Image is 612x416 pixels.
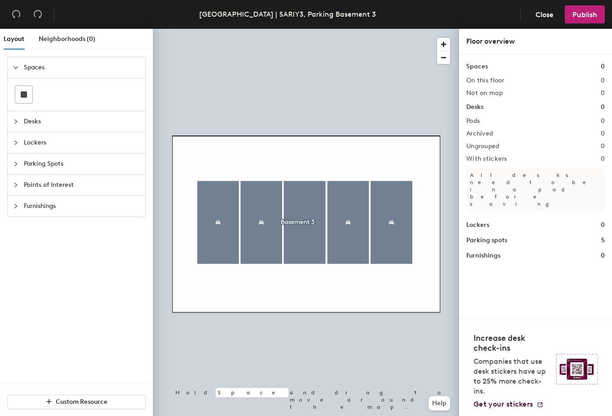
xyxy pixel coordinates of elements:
[13,161,18,167] span: collapsed
[556,354,598,384] img: Sticker logo
[466,155,507,163] h2: With stickers
[466,118,480,125] h2: Pods
[601,130,605,137] h2: 0
[24,111,140,132] span: Desks
[7,395,146,409] button: Custom Resource
[601,235,605,245] h1: 5
[24,175,140,195] span: Points of Interest
[13,182,18,188] span: collapsed
[572,10,597,19] span: Publish
[565,5,605,23] button: Publish
[466,62,488,72] h1: Spaces
[466,143,500,150] h2: Ungrouped
[474,333,551,353] h4: Increase desk check-ins
[536,10,554,19] span: Close
[601,155,605,163] h2: 0
[13,119,18,124] span: collapsed
[601,102,605,112] h1: 0
[56,398,107,406] span: Custom Resource
[601,118,605,125] h2: 0
[24,57,140,78] span: Spaces
[466,220,489,230] h1: Lockers
[601,77,605,84] h2: 0
[24,132,140,153] span: Lockers
[601,251,605,261] h1: 0
[466,168,605,211] p: All desks need to be in a pod before saving
[13,140,18,145] span: collapsed
[474,357,551,396] p: Companies that use desk stickers have up to 25% more check-ins.
[601,90,605,97] h2: 0
[466,90,503,97] h2: Not on map
[24,196,140,217] span: Furnishings
[466,77,505,84] h2: On this floor
[39,35,95,43] span: Neighborhoods (0)
[29,5,47,23] button: Redo (⌘ + ⇧ + Z)
[466,235,507,245] h1: Parking spots
[474,400,544,409] a: Get your stickers
[601,62,605,72] h1: 0
[4,35,24,43] span: Layout
[466,251,500,261] h1: Furnishings
[601,220,605,230] h1: 0
[12,9,21,18] span: undo
[13,65,18,70] span: expanded
[466,36,605,47] div: Floor overview
[24,154,140,174] span: Parking Spots
[429,396,450,411] button: Help
[13,203,18,209] span: collapsed
[528,5,561,23] button: Close
[7,5,25,23] button: Undo (⌘ + Z)
[474,400,533,408] span: Get your stickers
[199,9,376,20] div: [GEOGRAPHIC_DATA] | SARIY3, Parking Basement 3
[601,143,605,150] h2: 0
[466,130,493,137] h2: Archived
[466,102,483,112] h1: Desks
